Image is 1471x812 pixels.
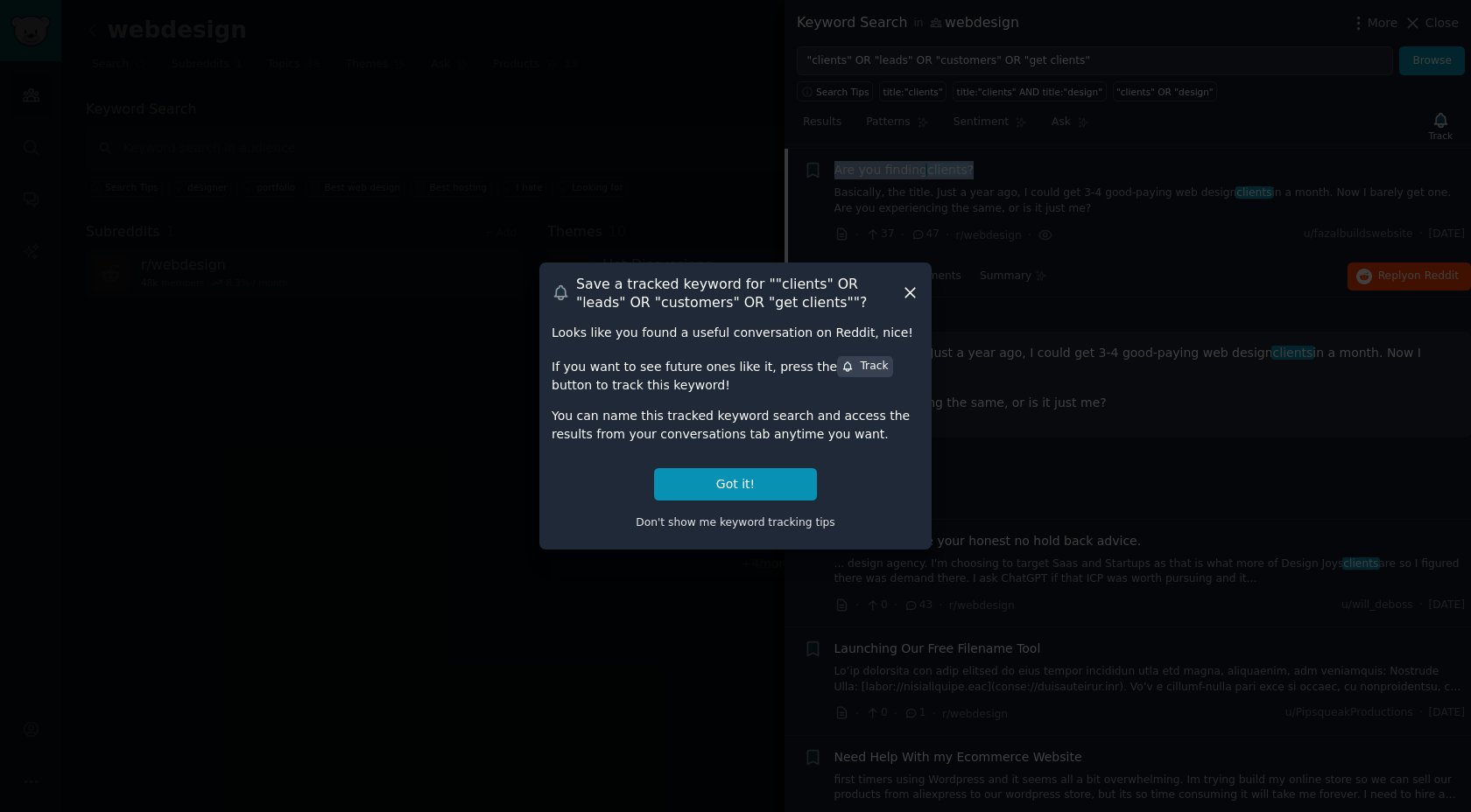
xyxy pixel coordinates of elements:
[654,468,817,500] button: Got it!
[576,275,901,311] h3: Save a tracked keyword for " "clients" OR "leads" OR "customers" OR "get clients" "?
[552,407,919,444] div: You can name this tracked keyword search and access the results from your conversations tab anyti...
[552,354,919,395] div: If you want to see future ones like it, press the button to track this keyword!
[552,324,919,342] div: Looks like you found a useful conversation on Reddit, nice!
[636,516,835,528] span: Don't show me keyword tracking tips
[841,359,888,374] div: Track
